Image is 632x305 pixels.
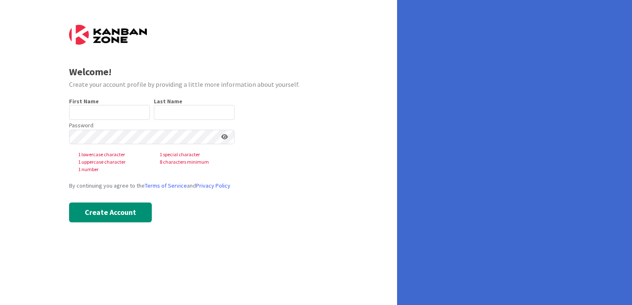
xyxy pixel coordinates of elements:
span: 1 number [72,166,153,173]
label: First Name [69,98,99,105]
button: Create Account [69,203,152,222]
div: Create your account profile by providing a little more information about yourself. [69,79,328,89]
span: 8 characters minimum [153,158,235,166]
span: 1 uppercase character [72,158,153,166]
a: Terms of Service [145,182,187,189]
label: Password [69,121,93,130]
img: Kanban Zone [69,25,147,45]
a: Privacy Policy [196,182,230,189]
keeper-lock: Open Keeper Popup [136,107,146,117]
span: 1 lowercase character [72,151,153,158]
label: Last Name [154,98,182,105]
div: Welcome! [69,64,328,79]
span: 1 special character [153,151,235,158]
div: By continuing you agree to the and [69,181,328,190]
